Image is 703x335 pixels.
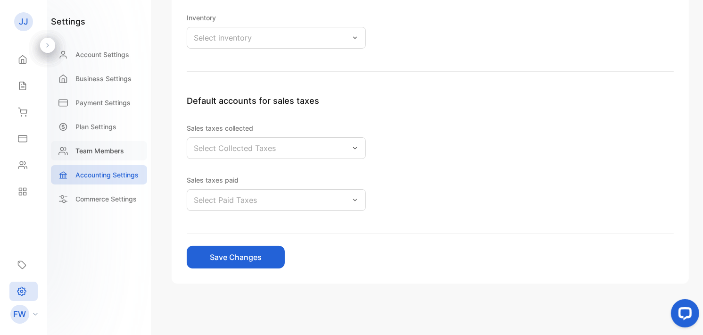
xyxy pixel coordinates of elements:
[51,165,147,184] a: Accounting Settings
[75,50,129,59] p: Account Settings
[51,45,147,64] a: Account Settings
[187,14,216,22] label: Inventory
[194,32,252,43] p: Select inventory
[194,194,257,206] p: Select Paid Taxes
[51,69,147,88] a: Business Settings
[51,117,147,136] a: Plan Settings
[187,176,239,184] label: Sales taxes paid
[51,15,85,28] h1: settings
[14,308,26,320] p: FW
[187,246,285,268] button: Save Changes
[194,142,276,154] p: Select Collected Taxes
[75,146,124,156] p: Team Members
[75,74,132,84] p: Business Settings
[51,93,147,112] a: Payment Settings
[51,189,147,209] a: Commerce Settings
[75,98,131,108] p: Payment Settings
[187,94,674,107] p: Default accounts for sales taxes
[187,124,253,132] label: Sales taxes collected
[663,295,703,335] iframe: LiveChat chat widget
[75,170,139,180] p: Accounting Settings
[75,122,116,132] p: Plan Settings
[51,141,147,160] a: Team Members
[75,194,137,204] p: Commerce Settings
[19,16,28,28] p: JJ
